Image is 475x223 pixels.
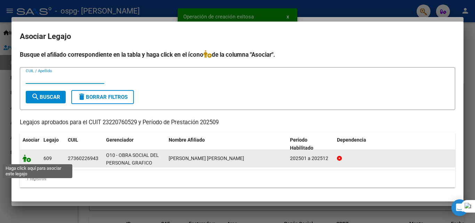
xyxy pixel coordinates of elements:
[103,133,166,156] datatable-header-cell: Gerenciador
[78,93,86,101] mat-icon: delete
[43,137,59,143] span: Legajo
[20,30,455,43] h2: Asociar Legajo
[337,137,366,143] span: Dependencia
[20,118,455,127] p: Legajos aprobados para el CUIT 23220760529 y Período de Prestación 202509
[68,137,78,143] span: CUIL
[287,133,334,156] datatable-header-cell: Periodo Habilitado
[68,154,98,162] div: 27360226943
[31,94,60,100] span: Buscar
[20,50,455,59] h4: Busque el afiliado correspondiente en la tabla y haga click en el ícono de la columna "Asociar".
[71,90,134,104] button: Borrar Filtros
[20,133,41,156] datatable-header-cell: Asociar
[334,133,456,156] datatable-header-cell: Dependencia
[43,156,52,161] span: 609
[31,93,40,101] mat-icon: search
[26,91,66,103] button: Buscar
[23,137,39,143] span: Asociar
[106,152,159,166] span: O10 - OBRA SOCIAL DEL PERSONAL GRAFICO
[169,156,244,161] span: PRIETO CACERES VIVIANA ELIZABETH
[41,133,65,156] datatable-header-cell: Legajo
[78,94,128,100] span: Borrar Filtros
[169,137,205,143] span: Nombre Afiliado
[451,199,468,216] div: Open Intercom Messenger
[65,133,103,156] datatable-header-cell: CUIL
[290,137,313,151] span: Periodo Habilitado
[290,154,331,162] div: 202501 a 202512
[166,133,287,156] datatable-header-cell: Nombre Afiliado
[106,137,134,143] span: Gerenciador
[20,170,455,188] div: 1 registros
